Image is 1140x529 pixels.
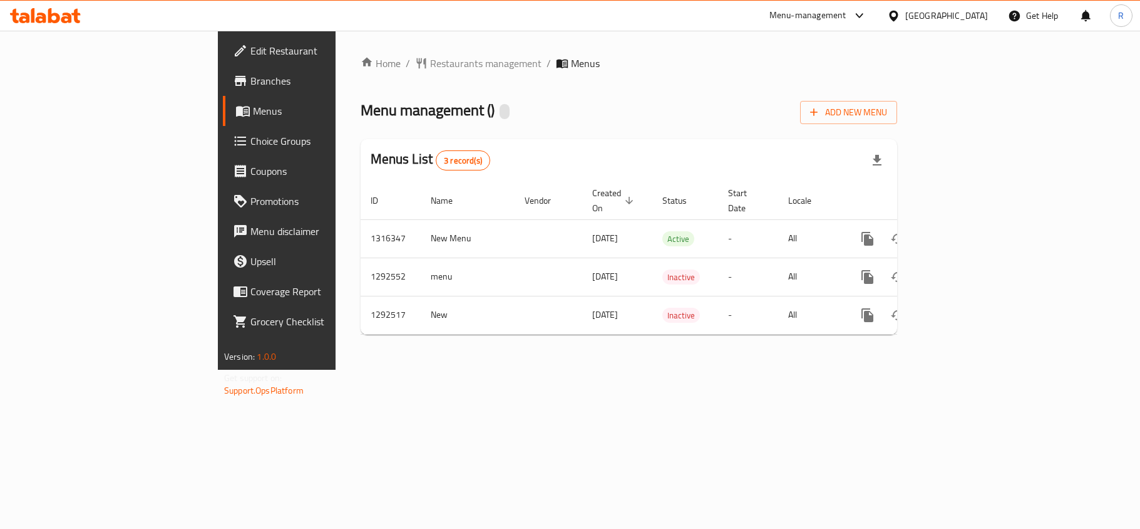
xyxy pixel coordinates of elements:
[436,150,490,170] div: Total records count
[224,348,255,365] span: Version:
[250,284,398,299] span: Coverage Report
[250,194,398,209] span: Promotions
[436,155,490,167] span: 3 record(s)
[223,306,408,337] a: Grocery Checklist
[224,382,304,399] a: Support.OpsPlatform
[1118,9,1124,23] span: R
[571,56,600,71] span: Menus
[718,219,778,258] td: -
[662,231,694,246] div: Active
[224,370,282,386] span: Get support on:
[728,186,763,216] span: Start Date
[853,262,883,292] button: more
[883,300,913,330] button: Change Status
[843,182,983,220] th: Actions
[778,296,843,334] td: All
[421,296,515,334] td: New
[371,193,394,208] span: ID
[250,254,398,269] span: Upsell
[662,308,700,323] div: Inactive
[415,56,542,71] a: Restaurants management
[250,164,398,179] span: Coupons
[662,270,700,285] div: Inactive
[662,270,700,285] span: Inactive
[547,56,551,71] li: /
[592,306,618,323] span: [DATE]
[223,36,408,66] a: Edit Restaurant
[250,314,398,329] span: Grocery Checklist
[223,186,408,216] a: Promotions
[905,9,988,23] div: [GEOGRAPHIC_DATA]
[662,308,700,323] span: Inactive
[223,246,408,276] a: Upsell
[592,186,637,216] span: Created On
[250,134,398,149] span: Choice Groups
[223,156,408,186] a: Coupons
[223,96,408,126] a: Menus
[253,103,398,118] span: Menus
[778,219,843,258] td: All
[853,300,883,330] button: more
[769,8,846,23] div: Menu-management
[223,126,408,156] a: Choice Groups
[862,145,892,175] div: Export file
[421,258,515,296] td: menu
[718,296,778,334] td: -
[223,276,408,306] a: Coverage Report
[361,56,897,71] nav: breadcrumb
[361,182,983,335] table: enhanced table
[250,224,398,239] span: Menu disclaimer
[853,224,883,254] button: more
[778,258,843,296] td: All
[431,193,469,208] span: Name
[662,232,694,246] span: Active
[883,262,913,292] button: Change Status
[788,193,828,208] span: Locale
[662,193,703,208] span: Status
[810,105,887,120] span: Add New Menu
[592,230,618,246] span: [DATE]
[525,193,567,208] span: Vendor
[592,268,618,285] span: [DATE]
[718,258,778,296] td: -
[223,66,408,96] a: Branches
[421,219,515,258] td: New Menu
[371,150,490,170] h2: Menus List
[430,56,542,71] span: Restaurants management
[250,43,398,58] span: Edit Restaurant
[257,348,276,365] span: 1.0.0
[223,216,408,246] a: Menu disclaimer
[361,96,495,124] span: Menu management ( )
[250,73,398,88] span: Branches
[800,101,897,124] button: Add New Menu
